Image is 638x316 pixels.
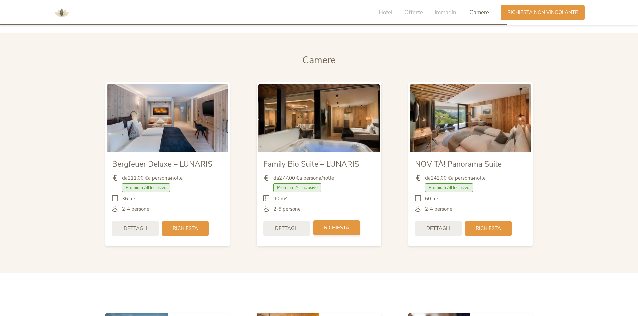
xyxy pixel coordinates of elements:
[507,9,578,16] span: Richiesta non vincolante
[273,175,334,182] span: da a persona/notte
[52,3,72,23] img: AMONTI & LUNARIS Wellnessresort
[122,175,183,182] span: da a persona/notte
[476,225,501,232] span: Richiesta
[324,224,349,231] span: Richiesta
[112,159,212,169] span: Bergfeuer Deluxe – LUNARIS
[279,175,299,181] b: 277,00 €
[122,183,170,192] span: Premium All Inclusive
[258,84,379,152] img: Family Bio Suite – LUNARIS
[173,225,198,232] span: Richiesta
[469,9,489,16] span: Camere
[275,225,299,232] span: Dettagli
[435,9,458,16] span: Immagini
[379,9,392,16] span: Hotel
[425,183,473,192] span: Premium All Inclusive
[128,175,148,181] b: 211,00 €
[273,206,301,213] span: 2-6 persone
[425,195,439,202] span: 60 m²
[107,84,228,152] img: Bergfeuer Deluxe – LUNARIS
[431,175,451,181] b: 242,00 €
[410,84,531,152] img: NOVITÀ! Panorama Suite
[273,183,321,192] span: Premium All Inclusive
[302,54,336,67] span: Camere
[415,159,502,169] span: NOVITÀ! Panorama Suite
[263,159,359,169] span: Family Bio Suite – LUNARIS
[124,225,147,232] span: Dettagli
[404,9,423,16] span: Offerte
[52,10,72,15] a: AMONTI & LUNARIS Wellnessresort
[122,195,136,202] span: 36 m²
[425,206,452,213] span: 2-4 persone
[425,175,486,182] span: da a persona/notte
[426,225,450,232] span: Dettagli
[273,195,287,202] span: 90 m²
[122,206,149,213] span: 2-4 persone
